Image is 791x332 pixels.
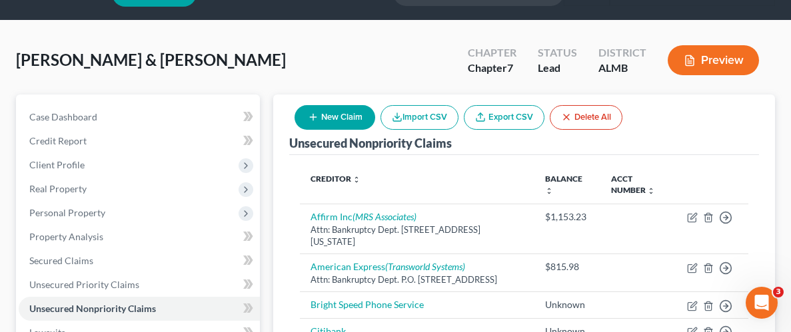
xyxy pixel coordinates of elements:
[468,45,516,61] div: Chapter
[29,135,87,146] span: Credit Report
[19,225,260,249] a: Property Analysis
[19,297,260,321] a: Unsecured Nonpriority Claims
[29,111,97,122] span: Case Dashboard
[29,159,85,170] span: Client Profile
[16,50,286,69] span: [PERSON_NAME] & [PERSON_NAME]
[647,187,655,195] i: unfold_more
[464,105,544,130] a: Export CSV
[311,211,416,222] a: Affirm Inc(MRS Associates)
[385,261,465,272] i: (Transworld Systems)
[507,61,513,74] span: 7
[538,45,577,61] div: Status
[545,187,553,195] i: unfold_more
[19,129,260,153] a: Credit Report
[19,273,260,297] a: Unsecured Priority Claims
[611,174,655,195] a: Acct Number unfold_more
[29,303,156,314] span: Unsecured Nonpriority Claims
[353,211,416,222] i: (MRS Associates)
[29,207,105,218] span: Personal Property
[598,61,646,76] div: ALMB
[311,299,424,310] a: Bright Speed Phone Service
[29,279,139,290] span: Unsecured Priority Claims
[311,174,361,184] a: Creditor unfold_more
[550,105,622,130] button: Delete All
[381,105,458,130] button: Import CSV
[746,287,778,319] iframe: Intercom live chat
[353,176,361,184] i: unfold_more
[668,45,759,75] button: Preview
[773,287,784,297] span: 3
[468,61,516,76] div: Chapter
[295,105,375,130] button: New Claim
[289,135,452,151] div: Unsecured Nonpriority Claims
[545,210,590,224] div: $1,153.23
[29,255,93,266] span: Secured Claims
[538,61,577,76] div: Lead
[311,224,524,248] div: Attn: Bankruptcy Dept. [STREET_ADDRESS][US_STATE]
[311,261,465,272] a: American Express(Transworld Systems)
[311,273,524,286] div: Attn: Bankruptcy Dept. P.O. [STREET_ADDRESS]
[545,298,590,311] div: Unknown
[545,174,582,195] a: Balance unfold_more
[19,249,260,273] a: Secured Claims
[29,183,87,194] span: Real Property
[19,105,260,129] a: Case Dashboard
[545,260,590,273] div: $815.98
[29,231,103,242] span: Property Analysis
[598,45,646,61] div: District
